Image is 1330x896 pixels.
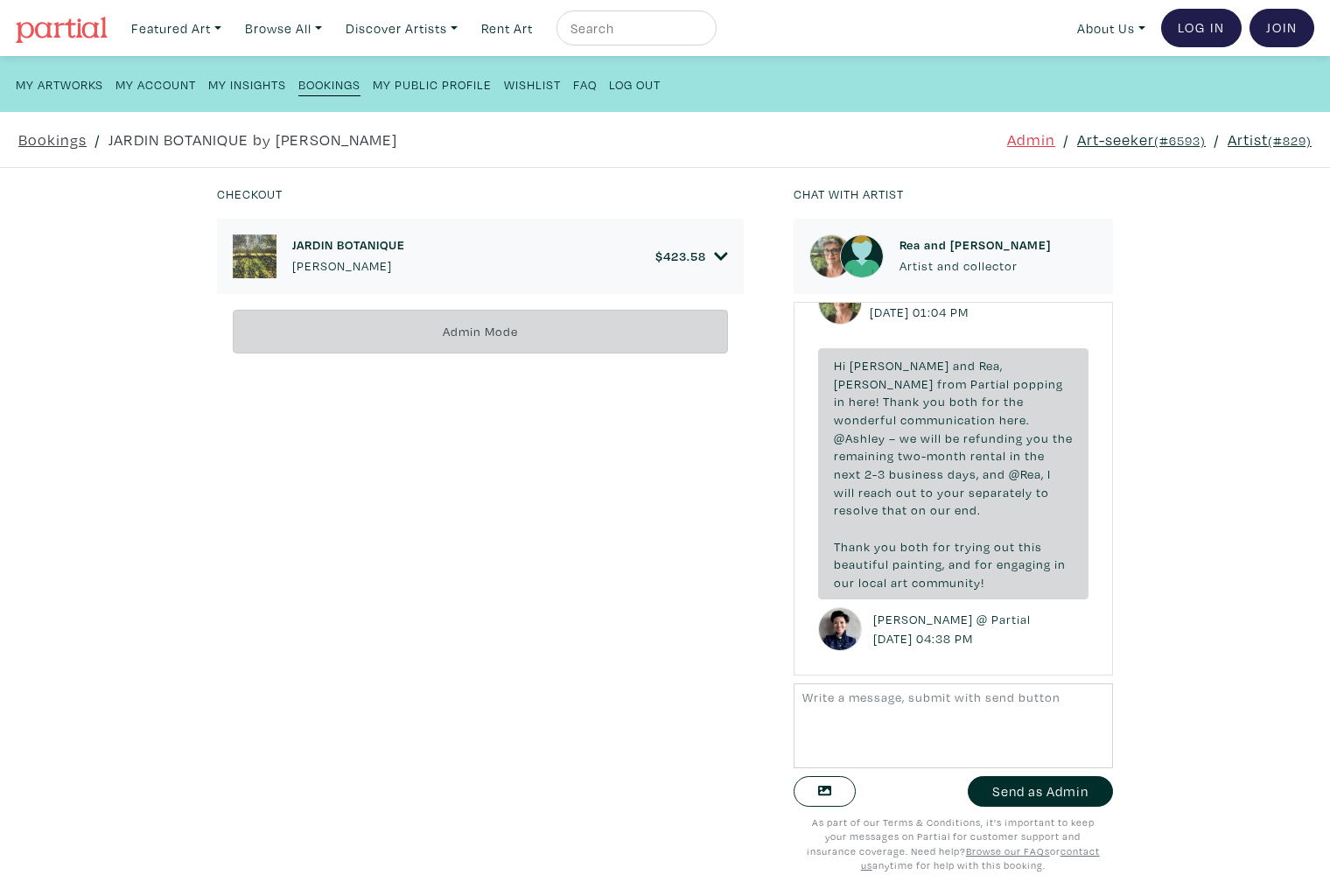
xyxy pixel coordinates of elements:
[807,815,1100,872] small: As part of our Terms & Conditions, it's important to keep your messages on Partial for customer s...
[115,76,196,93] small: My Account
[899,430,917,446] span: we
[1249,9,1314,47] a: Join
[1047,465,1051,482] span: I
[975,556,993,572] span: for
[870,283,973,321] small: Rea [DATE] 01:04 PM
[834,411,897,428] span: wonderful
[834,375,934,392] span: [PERSON_NAME]
[1214,128,1220,151] span: /
[923,393,946,409] span: you
[889,465,944,482] span: business
[949,393,978,409] span: both
[898,447,967,464] span: two-month
[889,430,896,446] span: –
[970,375,1010,392] span: Partial
[292,237,405,275] a: JARDIN BOTANIQUE [PERSON_NAME]
[953,357,976,374] span: and
[1069,10,1153,46] a: About Us
[933,538,951,555] span: for
[840,234,884,278] img: avatar.png
[1013,375,1063,392] span: popping
[968,776,1113,807] button: Send as Admin
[818,607,862,651] img: adminavatar.png
[1004,393,1024,409] span: the
[955,538,990,555] span: trying
[1025,447,1045,464] span: the
[108,128,397,151] a: JARDIN BOTANIQUE by [PERSON_NAME]
[900,538,929,555] span: both
[18,128,87,151] a: Bookings
[834,465,861,482] span: next
[609,76,661,93] small: Log Out
[834,538,871,555] span: Thank
[937,375,967,392] span: from
[504,72,561,95] a: Wishlist
[94,128,101,151] span: /
[1026,430,1049,446] span: you
[298,76,360,93] small: Bookings
[504,76,561,93] small: Wishlist
[1154,132,1206,149] small: (#6593)
[882,501,907,518] span: that
[864,465,885,482] span: 2-3
[573,76,597,93] small: FAQ
[883,393,920,409] span: Thank
[818,281,862,325] img: phpThumb.php
[292,256,405,276] p: [PERSON_NAME]
[1268,132,1312,149] small: (#829)
[123,10,229,46] a: Featured Art
[663,248,706,264] span: 423.58
[899,237,1051,252] h6: Rea and [PERSON_NAME]
[937,484,965,500] span: your
[899,256,1051,276] p: Artist and collector
[1053,430,1073,446] span: the
[233,310,727,354] div: Admin Mode
[373,76,492,93] small: My Public Profile
[834,357,846,374] span: Hi
[850,357,949,374] span: [PERSON_NAME]
[573,72,597,95] a: FAQ
[999,411,1030,428] span: here.
[948,465,979,482] span: days,
[1077,128,1206,151] a: Art-seeker(#6593)
[655,248,728,264] a: $423.58
[955,501,981,518] span: end.
[1036,484,1049,500] span: to
[983,465,1005,482] span: and
[809,234,853,278] img: phpThumb.php
[834,447,894,464] span: remaining
[473,10,541,46] a: Rent Art
[16,72,103,95] a: My Artworks
[870,610,1032,647] small: [PERSON_NAME] @ Partial [DATE] 04:38 PM
[569,17,700,39] input: Search
[1228,128,1312,151] a: Artist(#829)
[997,556,1051,572] span: engaging
[298,72,360,96] a: Bookings
[979,357,1003,374] span: Rea,
[655,248,706,263] h6: $
[373,72,492,95] a: My Public Profile
[994,538,1015,555] span: out
[920,484,934,500] span: to
[874,538,897,555] span: you
[891,574,908,591] span: art
[920,430,941,446] span: will
[1054,556,1066,572] span: in
[945,430,960,446] span: be
[292,237,405,252] h6: JARDIN BOTANIQUE
[834,574,855,591] span: our
[1063,128,1069,151] span: /
[912,574,984,591] span: community!
[896,484,917,500] span: out
[966,844,1050,857] a: Browse our FAQs
[1007,128,1055,151] a: Admin
[858,484,892,500] span: reach
[834,501,878,518] span: resolve
[1010,447,1021,464] span: in
[834,430,885,446] span: @Ashley
[834,484,855,500] span: will
[208,72,286,95] a: My Insights
[858,574,887,591] span: local
[794,185,904,202] small: Chat with artist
